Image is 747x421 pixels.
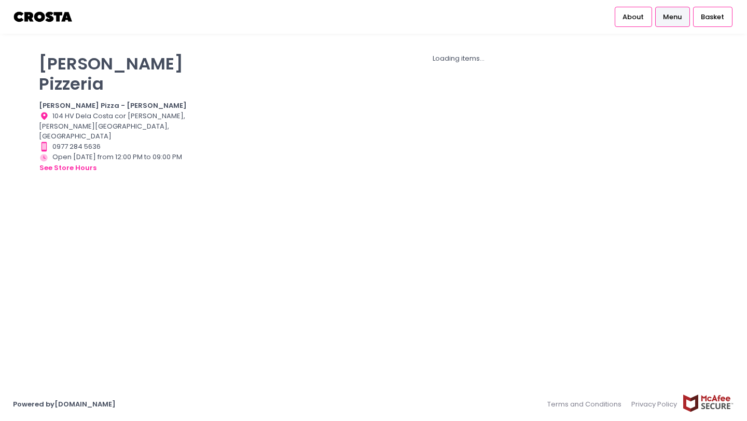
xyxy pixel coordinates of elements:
img: logo [13,8,74,26]
a: Privacy Policy [627,394,683,414]
span: About [622,12,644,22]
p: [PERSON_NAME] Pizzeria [39,53,197,94]
div: Open [DATE] from 12:00 PM to 09:00 PM [39,152,197,174]
div: 0977 284 5636 [39,142,197,152]
div: Loading items... [210,53,708,64]
b: [PERSON_NAME] Pizza - [PERSON_NAME] [39,101,187,110]
img: mcafee-secure [682,394,734,412]
span: Basket [701,12,724,22]
a: Terms and Conditions [547,394,627,414]
a: Powered by[DOMAIN_NAME] [13,399,116,409]
a: Menu [655,7,690,26]
div: 104 HV Dela Costa cor [PERSON_NAME], [PERSON_NAME][GEOGRAPHIC_DATA], [GEOGRAPHIC_DATA] [39,111,197,142]
a: About [615,7,652,26]
span: Menu [663,12,682,22]
button: see store hours [39,162,97,174]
